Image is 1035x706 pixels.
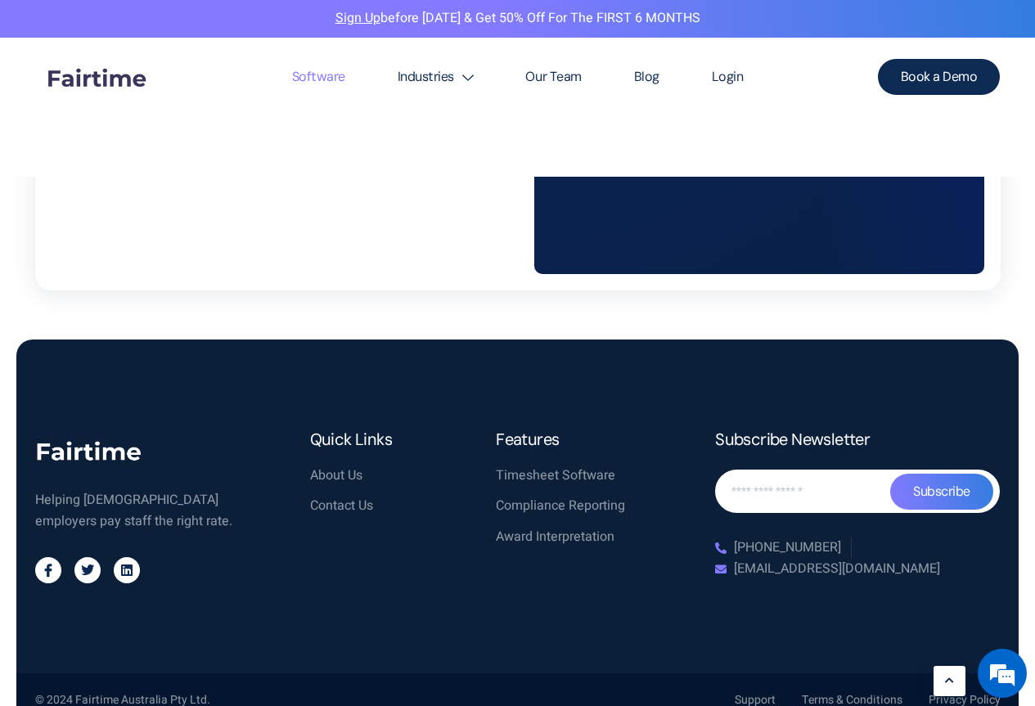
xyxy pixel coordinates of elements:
span: About Us [310,465,362,487]
a: Award Interpretation [496,527,666,548]
a: Contact Us [310,496,480,517]
a: Our Team [499,38,607,116]
a: Industries [371,38,500,116]
span: Contact Us [310,496,373,517]
p: before [DATE] & Get 50% Off for the FIRST 6 MONTHS [12,8,1023,29]
a: About Us [310,465,480,487]
span: [PHONE_NUMBER] [730,537,841,559]
span: Book a Demo [901,70,978,83]
div: Helping [DEMOGRAPHIC_DATA] employers pay staff the right rate. [35,490,245,532]
a: Book a Demo [878,59,1001,95]
h4: Quick Links [310,429,480,449]
a: Sign Up [335,8,380,28]
a: Blog [608,38,686,116]
a: Timesheet Software [496,465,666,487]
span: Compliance Reporting [496,496,625,517]
span: Timesheet Software [496,465,615,487]
span: Award Interpretation [496,527,614,548]
span: [EMAIL_ADDRESS][DOMAIN_NAME] [730,559,940,580]
h4: Features [496,429,666,449]
a: Learn More [934,666,965,696]
button: Subscribe [890,474,993,510]
h4: Subscribe Newsletter [715,429,1000,449]
a: Software [266,38,371,116]
a: Login [686,38,770,116]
